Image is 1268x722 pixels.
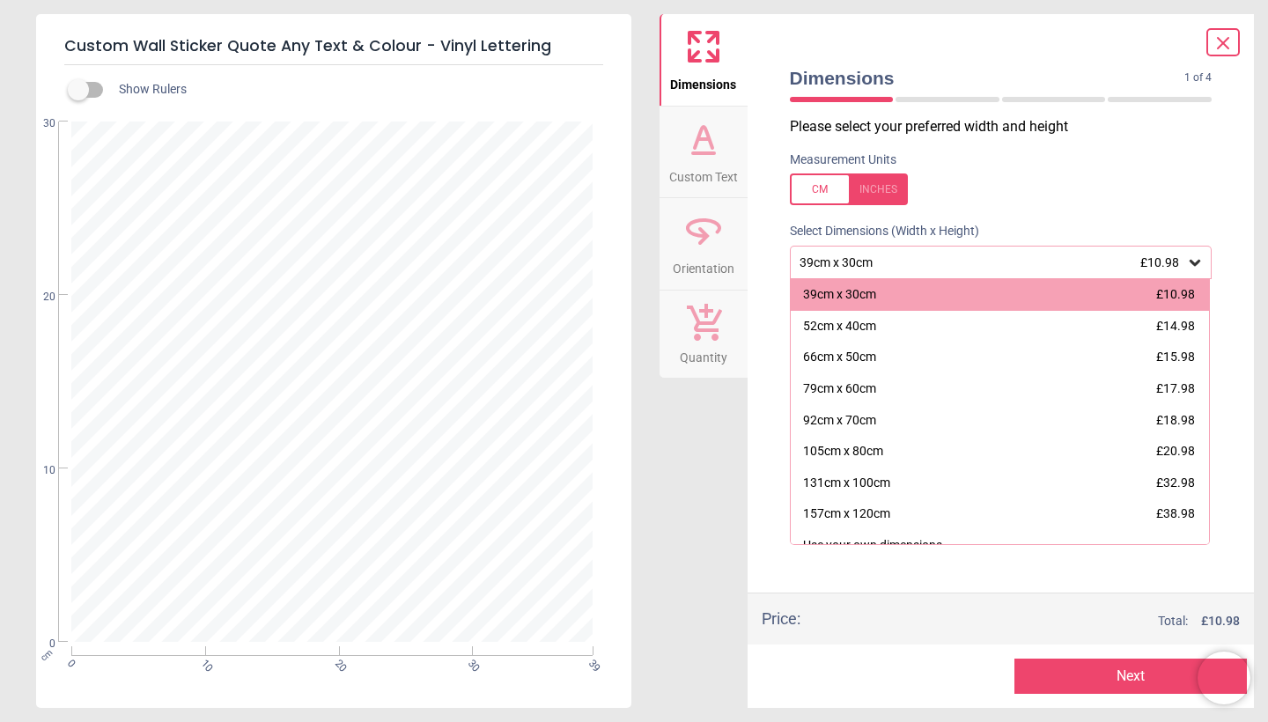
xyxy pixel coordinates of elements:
[660,291,748,379] button: Quantity
[673,252,734,278] span: Orientation
[798,255,1187,270] div: 39cm x 30cm
[669,160,738,187] span: Custom Text
[790,117,1227,136] p: Please select your preferred width and height
[1014,659,1247,694] button: Next
[803,443,883,460] div: 105cm x 80cm
[1201,613,1240,630] span: £
[1184,70,1212,85] span: 1 of 4
[1156,381,1195,395] span: £17.98
[670,68,736,94] span: Dimensions
[1140,255,1179,269] span: £10.98
[803,475,890,492] div: 131cm x 100cm
[1156,475,1195,490] span: £32.98
[762,608,800,630] div: Price :
[803,380,876,398] div: 79cm x 60cm
[78,79,631,100] div: Show Rulers
[803,537,942,555] div: Use your own dimensions
[1156,350,1195,364] span: £15.98
[803,505,890,523] div: 157cm x 120cm
[22,463,55,478] span: 10
[803,412,876,430] div: 92cm x 70cm
[1208,614,1240,628] span: 10.98
[776,223,979,240] label: Select Dimensions (Width x Height)
[1198,652,1250,704] iframe: Brevo live chat
[790,65,1185,91] span: Dimensions
[1156,319,1195,333] span: £14.98
[1156,444,1195,458] span: £20.98
[660,107,748,198] button: Custom Text
[64,28,603,65] h5: Custom Wall Sticker Quote Any Text & Colour - Vinyl Lettering
[803,318,876,335] div: 52cm x 40cm
[790,151,896,169] label: Measurement Units
[680,341,727,367] span: Quantity
[1156,413,1195,427] span: £18.98
[660,14,748,106] button: Dimensions
[1156,287,1195,301] span: £10.98
[1156,506,1195,520] span: £38.98
[827,613,1241,630] div: Total:
[22,290,55,305] span: 20
[803,286,876,304] div: 39cm x 30cm
[22,116,55,131] span: 30
[660,198,748,290] button: Orientation
[803,349,876,366] div: 66cm x 50cm
[22,637,55,652] span: 0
